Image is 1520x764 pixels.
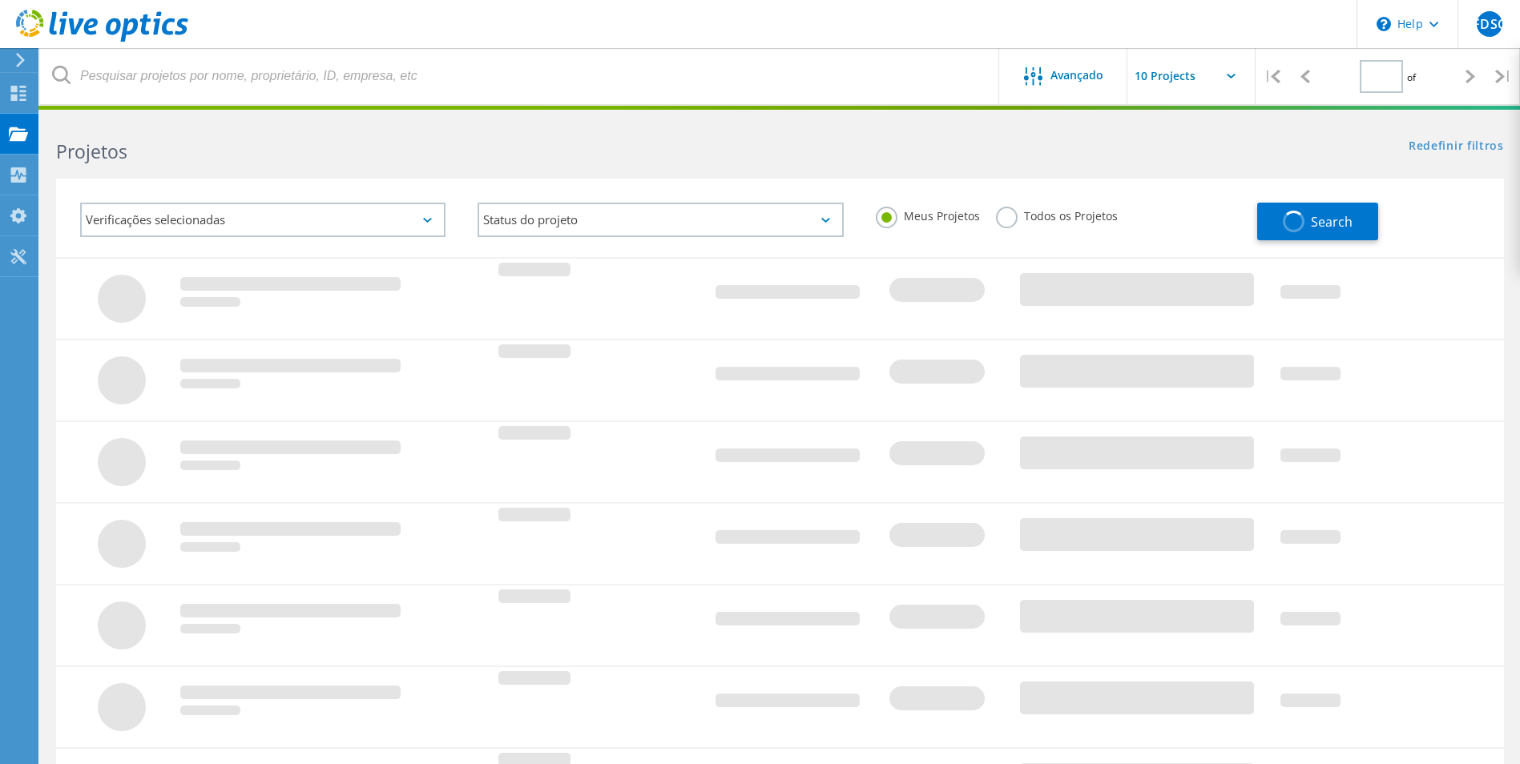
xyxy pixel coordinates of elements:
[56,139,127,164] b: Projetos
[40,48,1000,104] input: Pesquisar projetos por nome, proprietário, ID, empresa, etc
[16,34,188,45] a: Live Optics Dashboard
[1311,213,1353,231] span: Search
[996,207,1118,222] label: Todos os Projetos
[1409,140,1504,154] a: Redefinir filtros
[478,203,843,237] div: Status do projeto
[1487,48,1520,105] div: |
[1407,70,1416,84] span: of
[1256,48,1288,105] div: |
[80,203,446,237] div: Verificações selecionadas
[1257,203,1378,240] button: Search
[876,207,980,222] label: Meus Projetos
[1050,70,1103,81] span: Avançado
[1377,17,1391,31] svg: \n
[1473,18,1506,30] span: FDSC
